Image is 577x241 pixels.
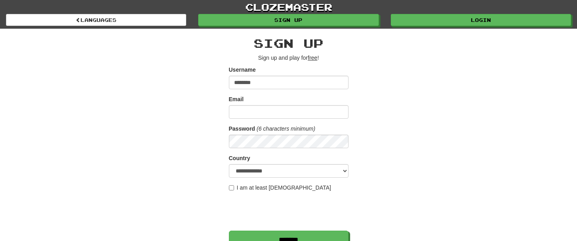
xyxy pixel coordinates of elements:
[229,54,349,62] p: Sign up and play for !
[229,196,350,227] iframe: reCAPTCHA
[391,14,571,26] a: Login
[257,125,315,132] em: (6 characters minimum)
[6,14,186,26] a: Languages
[229,154,250,162] label: Country
[198,14,378,26] a: Sign up
[229,125,255,133] label: Password
[229,185,234,190] input: I am at least [DEMOGRAPHIC_DATA]
[229,66,256,74] label: Username
[229,37,349,50] h2: Sign up
[308,55,317,61] u: free
[229,95,244,103] label: Email
[229,184,331,192] label: I am at least [DEMOGRAPHIC_DATA]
